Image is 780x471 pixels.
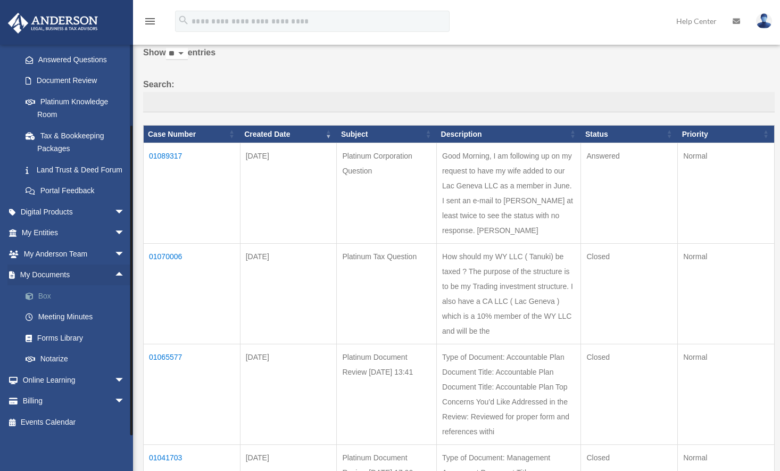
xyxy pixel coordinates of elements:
[143,92,775,112] input: Search:
[240,143,337,244] td: [DATE]
[240,244,337,344] td: [DATE]
[144,125,240,143] th: Case Number: activate to sort column ascending
[7,391,141,412] a: Billingarrow_drop_down
[114,243,136,265] span: arrow_drop_down
[337,125,437,143] th: Subject: activate to sort column ascending
[581,244,678,344] td: Closed
[7,369,141,391] a: Online Learningarrow_drop_down
[114,222,136,244] span: arrow_drop_down
[144,15,156,28] i: menu
[437,244,581,344] td: How should my WY LLC ( Tanuki) be taxed ? The purpose of the structure is to be my Trading invest...
[756,13,772,29] img: User Pic
[143,77,775,112] label: Search:
[337,344,437,445] td: Platinum Document Review [DATE] 13:41
[581,143,678,244] td: Answered
[144,244,240,344] td: 01070006
[15,91,136,125] a: Platinum Knowledge Room
[15,327,141,349] a: Forms Library
[114,201,136,223] span: arrow_drop_down
[7,243,141,265] a: My Anderson Teamarrow_drop_down
[7,222,141,244] a: My Entitiesarrow_drop_down
[15,70,136,92] a: Document Review
[144,344,240,445] td: 01065577
[114,369,136,391] span: arrow_drop_down
[114,265,136,286] span: arrow_drop_up
[114,391,136,412] span: arrow_drop_down
[144,143,240,244] td: 01089317
[166,48,188,60] select: Showentries
[581,344,678,445] td: Closed
[337,143,437,244] td: Platinum Corporation Question
[437,125,581,143] th: Description: activate to sort column ascending
[678,125,775,143] th: Priority: activate to sort column ascending
[337,244,437,344] td: Platinum Tax Question
[15,180,136,202] a: Portal Feedback
[581,125,678,143] th: Status: activate to sort column ascending
[437,344,581,445] td: Type of Document: Accountable Plan Document Title: Accountable Plan Document Title: Accountable P...
[144,19,156,28] a: menu
[178,14,189,26] i: search
[678,143,775,244] td: Normal
[15,285,141,307] a: Box
[7,201,141,222] a: Digital Productsarrow_drop_down
[15,125,136,159] a: Tax & Bookkeeping Packages
[678,344,775,445] td: Normal
[15,49,130,70] a: Answered Questions
[678,244,775,344] td: Normal
[7,411,141,433] a: Events Calendar
[143,45,775,71] label: Show entries
[15,349,141,370] a: Notarize
[15,159,136,180] a: Land Trust & Deed Forum
[240,344,337,445] td: [DATE]
[240,125,337,143] th: Created Date: activate to sort column ascending
[7,265,141,286] a: My Documentsarrow_drop_up
[437,143,581,244] td: Good Morning, I am following up on my request to have my wife added to our Lac Geneva LLC as a me...
[5,13,101,34] img: Anderson Advisors Platinum Portal
[15,307,141,328] a: Meeting Minutes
